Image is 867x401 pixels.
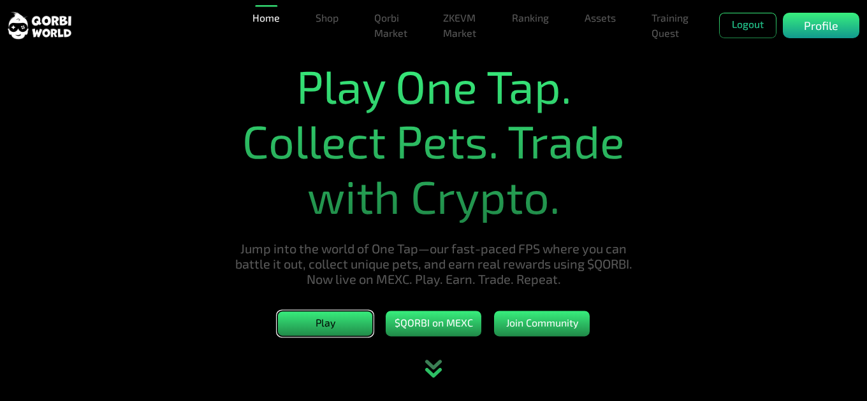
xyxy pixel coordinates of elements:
h1: Play One Tap. Collect Pets. Trade with Crypto. [224,58,643,223]
a: Shop [310,5,344,31]
a: Assets [579,5,621,31]
h5: Jump into the world of One Tap—our fast-paced FPS where you can battle it out, collect unique pet... [224,241,643,287]
a: Home [247,5,285,31]
a: Ranking [507,5,554,31]
div: animation [405,344,462,401]
button: Play [277,311,373,337]
p: Profile [804,17,838,34]
button: Join Community [494,311,590,337]
a: Training Quest [646,5,694,46]
button: $QORBI on MEXC [386,311,481,337]
a: Qorbi Market [369,5,412,46]
button: Logout [719,13,776,38]
a: ZKEVM Market [438,5,481,46]
img: sticky brand-logo [8,11,71,41]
